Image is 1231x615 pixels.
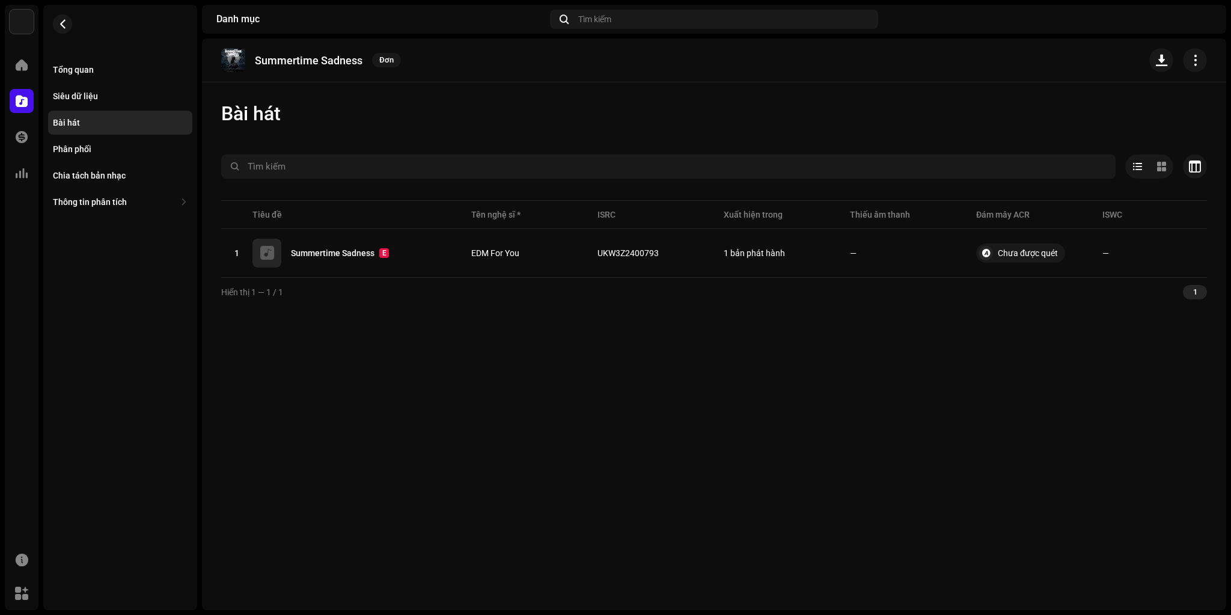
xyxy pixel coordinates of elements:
[379,248,389,258] div: E
[48,111,192,135] re-m-nav-item: Bài hát
[724,249,831,257] span: 1 bản phát hành
[597,249,659,257] div: UKW3Z2400793
[221,102,281,126] span: Bài hát
[255,54,362,67] p: Summertime Sadness
[291,249,374,257] div: Summertime Sadness
[221,48,245,72] img: f3f30bf6-c3c2-4eee-b1c1-c07ff442d7b5
[471,249,578,257] span: EDM For You
[48,58,192,82] re-m-nav-item: Tổng quan
[216,14,545,24] div: Danh mục
[724,249,785,257] div: 1 bản phát hành
[578,14,611,24] span: Tìm kiếm
[53,118,80,127] div: Bài hát
[48,190,192,214] re-m-nav-dropdown: Thông tin phân tích
[1102,248,1109,258] span: —
[221,155,1116,179] input: Tìm kiếm
[471,249,519,257] div: EDM For You
[1183,285,1207,299] div: 1
[1193,10,1212,29] img: 41084ed8-1a50-43c7-9a14-115e2647b274
[10,10,34,34] img: 33004b37-325d-4a8b-b51f-c12e9b964943
[53,171,126,180] div: Chia tách bản nhạc
[221,287,283,297] span: Hiển thị 1 — 1 / 1
[53,91,98,101] div: Siêu dữ liệu
[48,164,192,188] re-m-nav-item: Chia tách bản nhạc
[998,249,1058,257] div: Chưa được quét
[53,144,91,154] div: Phân phối
[48,84,192,108] re-m-nav-item: Siêu dữ liệu
[48,137,192,161] re-m-nav-item: Phân phối
[53,197,127,207] div: Thông tin phân tích
[53,65,94,75] div: Tổng quan
[850,249,957,257] re-a-table-badge: —
[372,53,401,67] span: Đơn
